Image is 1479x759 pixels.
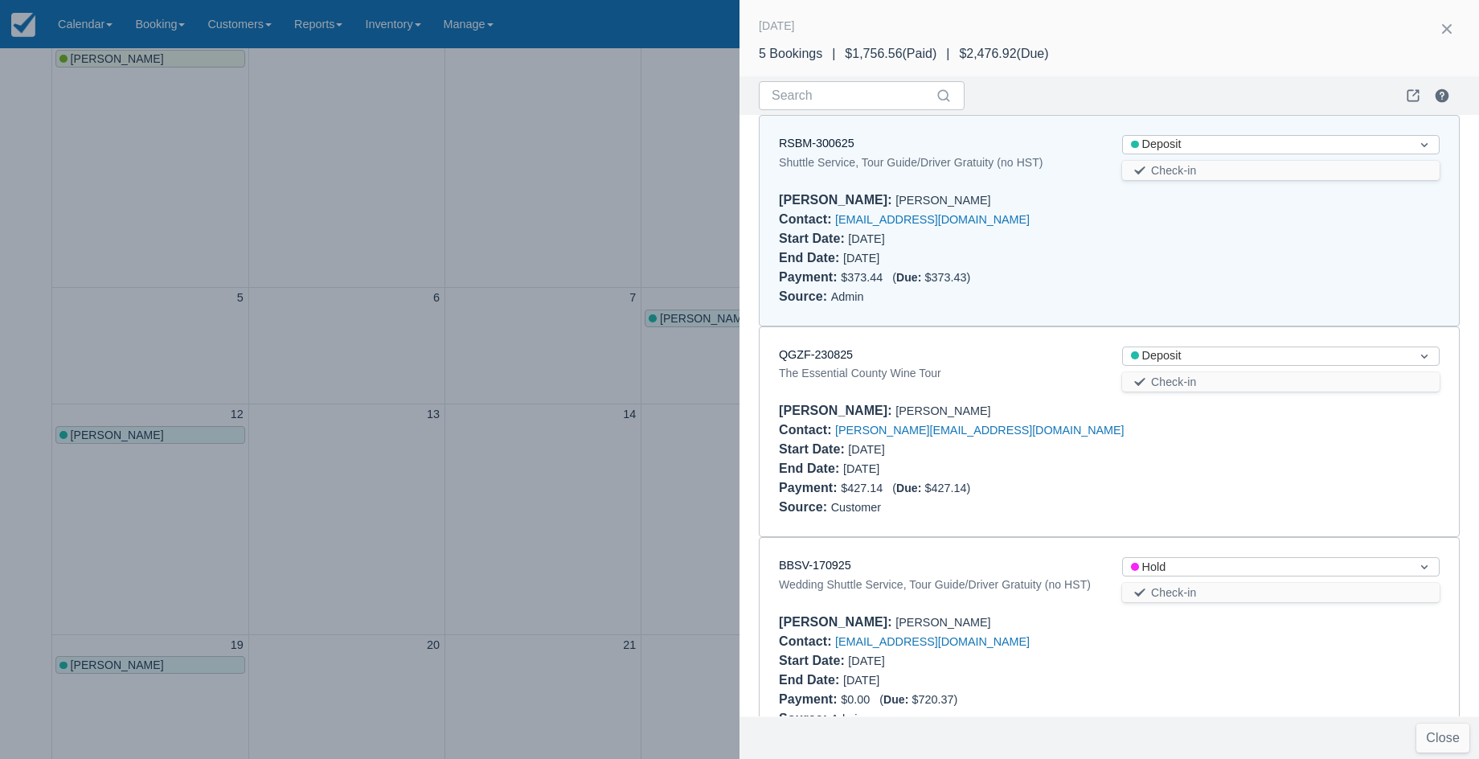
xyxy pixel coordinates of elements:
a: [EMAIL_ADDRESS][DOMAIN_NAME] [835,635,1030,648]
div: $1,756.56 ( Paid ) [845,44,936,64]
button: Check-in [1122,583,1440,602]
a: QGZF-230825 [779,348,853,361]
div: $427.14 [779,478,1440,498]
div: Source : [779,500,831,514]
div: | [936,44,959,64]
a: [EMAIL_ADDRESS][DOMAIN_NAME] [835,213,1030,226]
button: Check-in [1122,161,1440,180]
span: Dropdown icon [1416,559,1432,575]
div: Deposit [1131,347,1402,365]
span: Dropdown icon [1416,137,1432,153]
div: Payment : [779,692,841,706]
input: Search [772,81,932,110]
a: [PERSON_NAME][EMAIL_ADDRESS][DOMAIN_NAME] [835,424,1124,437]
div: | [822,44,845,64]
div: [DATE] [779,459,1096,478]
span: ( $427.14 ) [892,482,970,494]
div: Contact : [779,212,835,226]
div: [PERSON_NAME] : [779,615,895,629]
button: Check-in [1122,372,1440,392]
div: Deposit [1131,136,1402,154]
div: End Date : [779,251,843,265]
button: Close [1416,724,1469,753]
span: Dropdown icon [1416,348,1432,364]
div: [PERSON_NAME] [779,401,1440,421]
div: [DATE] [759,16,795,35]
a: RSBM-300625 [779,137,854,150]
div: [PERSON_NAME] [779,191,1440,210]
div: Due: [896,482,924,494]
div: [DATE] [779,229,1096,248]
div: Start Date : [779,654,848,667]
span: ( $720.37 ) [879,693,957,706]
div: Start Date : [779,442,848,456]
div: End Date : [779,673,843,687]
div: Source : [779,289,831,303]
div: $2,476.92 ( Due ) [959,44,1048,64]
div: Contact : [779,634,835,648]
div: Payment : [779,270,841,284]
div: Admin [779,287,1440,306]
div: Source : [779,712,831,725]
div: Due: [883,693,912,706]
div: 5 Bookings [759,44,822,64]
div: The Essential County Wine Tour [779,363,1096,383]
div: $0.00 [779,690,1440,709]
a: BBSV-170925 [779,559,851,572]
span: ( $373.43 ) [892,271,970,284]
div: Admin [779,709,1440,728]
div: [PERSON_NAME] : [779,404,895,417]
div: [DATE] [779,671,1096,690]
div: Shuttle Service, Tour Guide/Driver Gratuity (no HST) [779,153,1096,172]
div: [DATE] [779,651,1096,671]
div: Wedding Shuttle Service, Tour Guide/Driver Gratuity (no HST) [779,575,1096,594]
div: [DATE] [779,248,1096,268]
div: [PERSON_NAME] [779,613,1440,632]
div: Due: [896,271,924,284]
div: Hold [1131,559,1402,576]
div: [DATE] [779,440,1096,459]
div: Customer [779,498,1440,517]
div: End Date : [779,462,843,475]
div: $373.44 [779,268,1440,287]
div: Contact : [779,423,835,437]
div: [PERSON_NAME] : [779,193,895,207]
div: Payment : [779,481,841,494]
div: Start Date : [779,232,848,245]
